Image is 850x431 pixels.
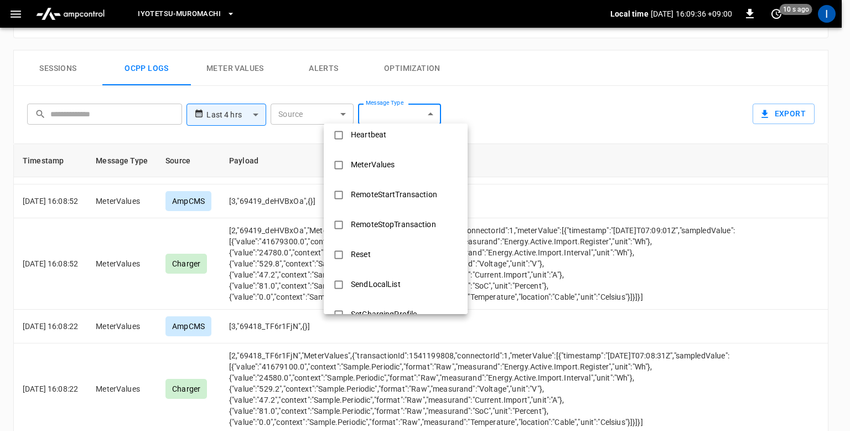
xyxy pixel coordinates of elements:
[344,304,423,325] div: SetChargingProfile
[344,274,407,295] div: SendLocalList
[344,155,401,175] div: MeterValues
[344,244,377,265] div: Reset
[344,184,444,205] div: RemoteStartTransaction
[344,214,443,235] div: RemoteStopTransaction
[344,125,393,145] div: Heartbeat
